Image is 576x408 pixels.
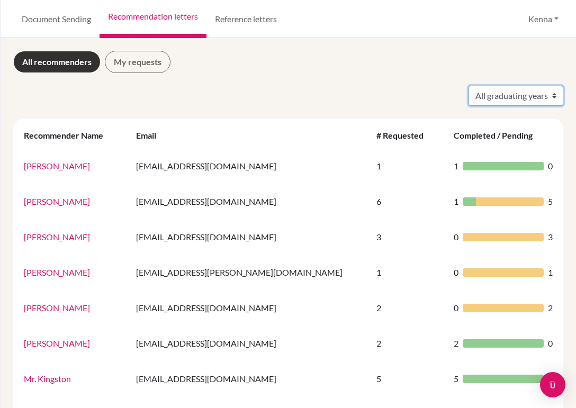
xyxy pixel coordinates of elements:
span: 0 [454,302,458,314]
div: Completed / Pending [454,130,543,140]
span: 2 [454,337,458,350]
a: Mr. Kingston [24,374,71,384]
div: Email [136,130,167,140]
td: [EMAIL_ADDRESS][DOMAIN_NAME] [130,361,370,396]
a: [PERSON_NAME] [24,161,90,171]
td: 3 [370,219,447,255]
td: 6 [370,184,447,219]
td: 1 [370,255,447,290]
td: [EMAIL_ADDRESS][DOMAIN_NAME] [130,219,370,255]
button: Kenna [524,9,563,29]
td: [EMAIL_ADDRESS][PERSON_NAME][DOMAIN_NAME] [130,255,370,290]
span: 5 [454,373,458,385]
td: [EMAIL_ADDRESS][DOMAIN_NAME] [130,148,370,184]
a: [PERSON_NAME] [24,338,90,348]
span: 1 [548,266,553,279]
span: 0 [454,231,458,243]
a: My requests [105,51,170,73]
span: 0 [548,337,553,350]
span: 3 [548,231,553,243]
span: 0 [454,266,458,279]
span: 2 [548,302,553,314]
td: [EMAIL_ADDRESS][DOMAIN_NAME] [130,184,370,219]
a: [PERSON_NAME] [24,303,90,313]
td: 2 [370,290,447,325]
span: 5 [548,195,553,208]
span: 0 [548,160,553,173]
div: # Requested [376,130,434,140]
div: Open Intercom Messenger [540,372,565,397]
span: 1 [454,195,458,208]
span: 1 [454,160,458,173]
a: All recommenders [13,51,101,73]
a: [PERSON_NAME] [24,232,90,242]
div: Recommender Name [24,130,114,140]
td: 2 [370,325,447,361]
a: [PERSON_NAME] [24,267,90,277]
a: [PERSON_NAME] [24,196,90,206]
td: 1 [370,148,447,184]
td: [EMAIL_ADDRESS][DOMAIN_NAME] [130,290,370,325]
td: 5 [370,361,447,396]
td: [EMAIL_ADDRESS][DOMAIN_NAME] [130,325,370,361]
